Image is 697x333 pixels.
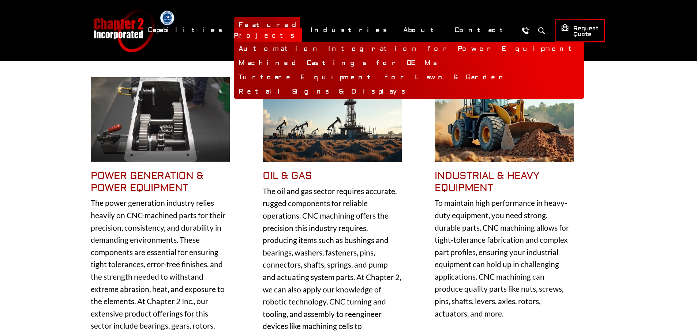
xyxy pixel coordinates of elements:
a: Featured Projects [234,17,302,43]
a: About [398,22,446,38]
a: Contact [450,22,515,38]
a: Capabilities [143,22,230,38]
a: Retail Signs & Displays [234,85,584,99]
button: Search [535,24,548,37]
a: Turfcare Equipment for Lawn & Garden [234,71,584,85]
h5: Power Generation & Power Equipment [91,170,230,194]
a: Machined Castings for OEMs [234,56,584,71]
h5: industrial & Heavy Equipment [435,170,574,194]
p: To maintain high performance in heavy-duty equipment, you need strong, durable parts. CNC machini... [435,197,574,319]
h5: Oil & Gas [263,170,402,182]
a: Call Us [519,24,532,37]
span: Request Quote [561,23,599,38]
a: Automation Integration for Power Equipment [234,42,584,56]
a: Industries [306,22,395,38]
a: Chapter 2 Incorporated [93,9,155,52]
a: Request Quote [555,19,605,42]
